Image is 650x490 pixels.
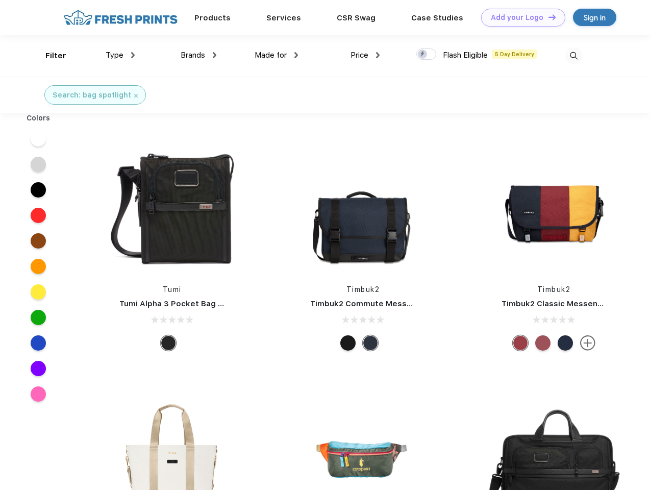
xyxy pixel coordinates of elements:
[134,94,138,97] img: filter_cancel.svg
[513,335,528,351] div: Eco Bookish
[346,285,380,293] a: Timbuk2
[19,113,58,124] div: Colors
[492,50,537,59] span: 5 Day Delivery
[486,138,622,274] img: func=resize&h=266
[119,299,239,308] a: Tumi Alpha 3 Pocket Bag Small
[53,90,131,101] div: Search: bag spotlight
[45,50,66,62] div: Filter
[537,285,571,293] a: Timbuk2
[502,299,628,308] a: Timbuk2 Classic Messenger Bag
[340,335,356,351] div: Eco Black
[535,335,551,351] div: Eco Collegiate Red
[294,52,298,58] img: dropdown.png
[106,51,123,60] span: Type
[558,335,573,351] div: Eco Nautical
[491,13,543,22] div: Add your Logo
[131,52,135,58] img: dropdown.png
[161,335,176,351] div: Black
[104,138,240,274] img: func=resize&h=266
[61,9,181,27] img: fo%20logo%202.webp
[573,9,616,26] a: Sign in
[580,335,595,351] img: more.svg
[376,52,380,58] img: dropdown.png
[213,52,216,58] img: dropdown.png
[584,12,606,23] div: Sign in
[565,47,582,64] img: desktop_search.svg
[194,13,231,22] a: Products
[163,285,182,293] a: Tumi
[443,51,488,60] span: Flash Eligible
[255,51,287,60] span: Made for
[295,138,431,274] img: func=resize&h=266
[310,299,447,308] a: Timbuk2 Commute Messenger Bag
[181,51,205,60] span: Brands
[363,335,378,351] div: Eco Nautical
[351,51,368,60] span: Price
[548,14,556,20] img: DT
